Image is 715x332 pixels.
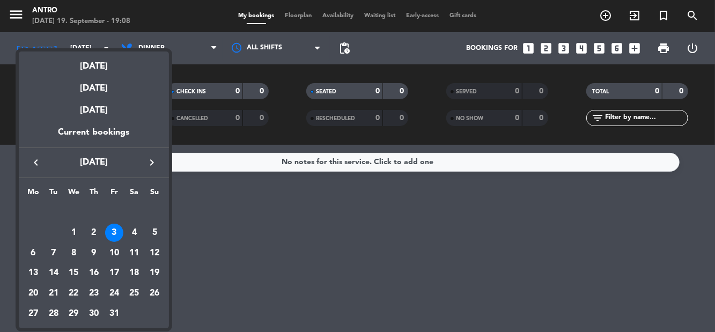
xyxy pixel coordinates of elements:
th: Monday [23,186,43,203]
th: Saturday [124,186,145,203]
div: 9 [85,244,103,262]
div: 14 [45,264,63,282]
div: 31 [105,305,123,323]
div: 11 [125,244,143,262]
div: 26 [145,284,164,303]
td: October 23, 2025 [84,283,104,304]
td: October 22, 2025 [63,283,84,304]
th: Thursday [84,186,104,203]
i: keyboard_arrow_right [145,156,158,169]
td: October 26, 2025 [144,283,165,304]
div: Current bookings [19,126,169,147]
div: 19 [145,264,164,282]
div: 30 [85,305,103,323]
span: [DATE] [46,156,142,169]
th: Wednesday [63,186,84,203]
td: October 30, 2025 [84,304,104,324]
div: 8 [64,244,83,262]
div: 5 [145,224,164,242]
td: October 8, 2025 [63,243,84,263]
td: October 19, 2025 [144,263,165,283]
td: October 5, 2025 [144,223,165,243]
td: October 10, 2025 [104,243,124,263]
th: Sunday [144,186,165,203]
div: 1 [64,224,83,242]
div: 13 [24,264,42,282]
div: [DATE] [19,73,169,95]
td: October 9, 2025 [84,243,104,263]
div: 2 [85,224,103,242]
div: 27 [24,305,42,323]
td: October 31, 2025 [104,304,124,324]
button: keyboard_arrow_right [142,156,161,169]
div: 29 [64,305,83,323]
td: October 29, 2025 [63,304,84,324]
td: October 3, 2025 [104,223,124,243]
div: 7 [45,244,63,262]
td: October 18, 2025 [124,263,145,283]
td: October 27, 2025 [23,304,43,324]
div: 21 [45,284,63,303]
div: [DATE] [19,51,169,73]
div: 3 [105,224,123,242]
div: 10 [105,244,123,262]
td: October 17, 2025 [104,263,124,283]
td: October 12, 2025 [144,243,165,263]
div: 23 [85,284,103,303]
div: 17 [105,264,123,282]
div: 12 [145,244,164,262]
td: October 20, 2025 [23,283,43,304]
td: October 25, 2025 [124,283,145,304]
i: keyboard_arrow_left [30,156,42,169]
th: Friday [104,186,124,203]
td: October 13, 2025 [23,263,43,283]
div: [DATE] [19,95,169,126]
div: 20 [24,284,42,303]
td: October 1, 2025 [63,223,84,243]
td: October 14, 2025 [43,263,64,283]
div: 28 [45,305,63,323]
button: keyboard_arrow_left [26,156,46,169]
td: October 2, 2025 [84,223,104,243]
td: October 4, 2025 [124,223,145,243]
td: OCT [23,202,165,223]
td: October 6, 2025 [23,243,43,263]
td: October 16, 2025 [84,263,104,283]
td: October 15, 2025 [63,263,84,283]
td: October 21, 2025 [43,283,64,304]
div: 18 [125,264,143,282]
div: 16 [85,264,103,282]
td: October 7, 2025 [43,243,64,263]
td: October 11, 2025 [124,243,145,263]
td: October 24, 2025 [104,283,124,304]
div: 6 [24,244,42,262]
div: 25 [125,284,143,303]
th: Tuesday [43,186,64,203]
div: 4 [125,224,143,242]
div: 22 [64,284,83,303]
div: 24 [105,284,123,303]
div: 15 [64,264,83,282]
td: October 28, 2025 [43,304,64,324]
